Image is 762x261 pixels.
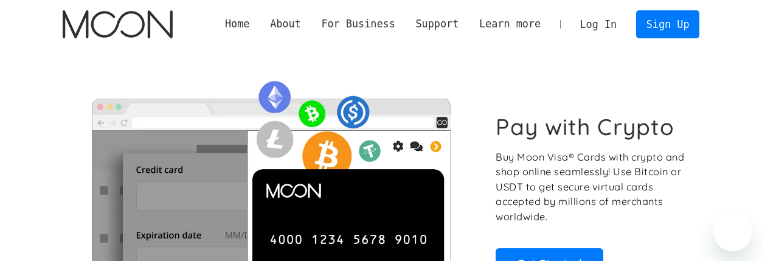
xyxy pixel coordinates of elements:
div: For Business [321,16,395,32]
iframe: Button to launch messaging window [713,212,752,251]
img: Moon Logo [63,10,173,38]
div: Learn more [469,16,551,32]
div: Support [406,16,469,32]
div: Learn more [479,16,541,32]
a: Sign Up [636,10,699,38]
h1: Pay with Crypto [496,113,674,141]
div: For Business [311,16,406,32]
div: Support [415,16,459,32]
a: Home [215,16,260,32]
a: home [63,10,173,38]
a: Log In [570,11,627,38]
div: About [270,16,301,32]
p: Buy Moon Visa® Cards with crypto and shop online seamlessly! Use Bitcoin or USDT to get secure vi... [496,150,686,224]
div: About [260,16,311,32]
